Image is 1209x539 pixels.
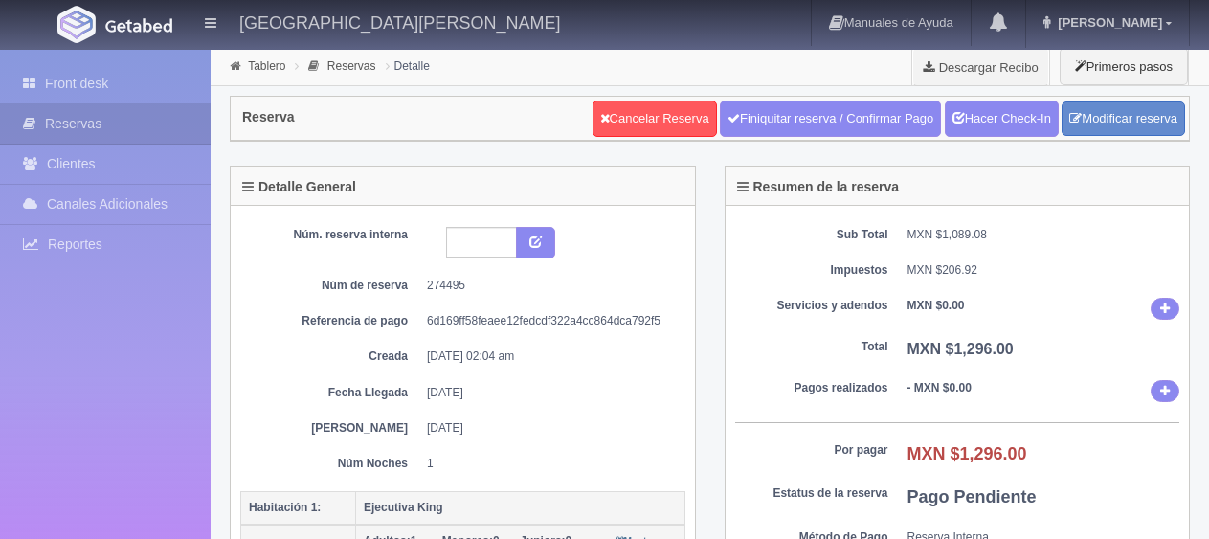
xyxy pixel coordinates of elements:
[912,48,1049,86] a: Descargar Recibo
[907,341,1014,357] b: MXN $1,296.00
[735,442,888,459] dt: Por pagar
[427,456,671,472] dd: 1
[735,485,888,502] dt: Estatus de la reserva
[1053,15,1162,30] span: [PERSON_NAME]
[255,227,408,243] dt: Núm. reserva interna
[907,262,1180,279] dd: MXN $206.92
[255,456,408,472] dt: Núm Noches
[327,59,376,73] a: Reservas
[720,101,941,137] a: Finiquitar reserva / Confirmar Pago
[255,348,408,365] dt: Creada
[735,298,888,314] dt: Servicios y adendos
[907,444,1027,463] b: MXN $1,296.00
[907,487,1037,506] b: Pago Pendiente
[593,101,717,137] a: Cancelar Reserva
[735,339,888,355] dt: Total
[381,56,435,75] li: Detalle
[427,313,671,329] dd: 6d169ff58feaee12fedcdf322a4cc864dca792f5
[735,380,888,396] dt: Pagos realizados
[248,59,285,73] a: Tablero
[255,420,408,437] dt: [PERSON_NAME]
[1062,101,1185,137] a: Modificar reserva
[242,110,295,124] h4: Reserva
[735,227,888,243] dt: Sub Total
[907,227,1180,243] dd: MXN $1,089.08
[356,491,685,525] th: Ejecutiva King
[945,101,1059,137] a: Hacer Check-In
[255,313,408,329] dt: Referencia de pago
[255,278,408,294] dt: Núm de reserva
[249,501,321,514] b: Habitación 1:
[1060,48,1188,85] button: Primeros pasos
[737,180,900,194] h4: Resumen de la reserva
[105,18,172,33] img: Getabed
[255,385,408,401] dt: Fecha Llegada
[242,180,356,194] h4: Detalle General
[907,381,972,394] b: - MXN $0.00
[907,299,965,312] b: MXN $0.00
[427,385,671,401] dd: [DATE]
[427,420,671,437] dd: [DATE]
[239,10,560,34] h4: [GEOGRAPHIC_DATA][PERSON_NAME]
[427,278,671,294] dd: 274495
[57,6,96,43] img: Getabed
[735,262,888,279] dt: Impuestos
[427,348,671,365] dd: [DATE] 02:04 am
